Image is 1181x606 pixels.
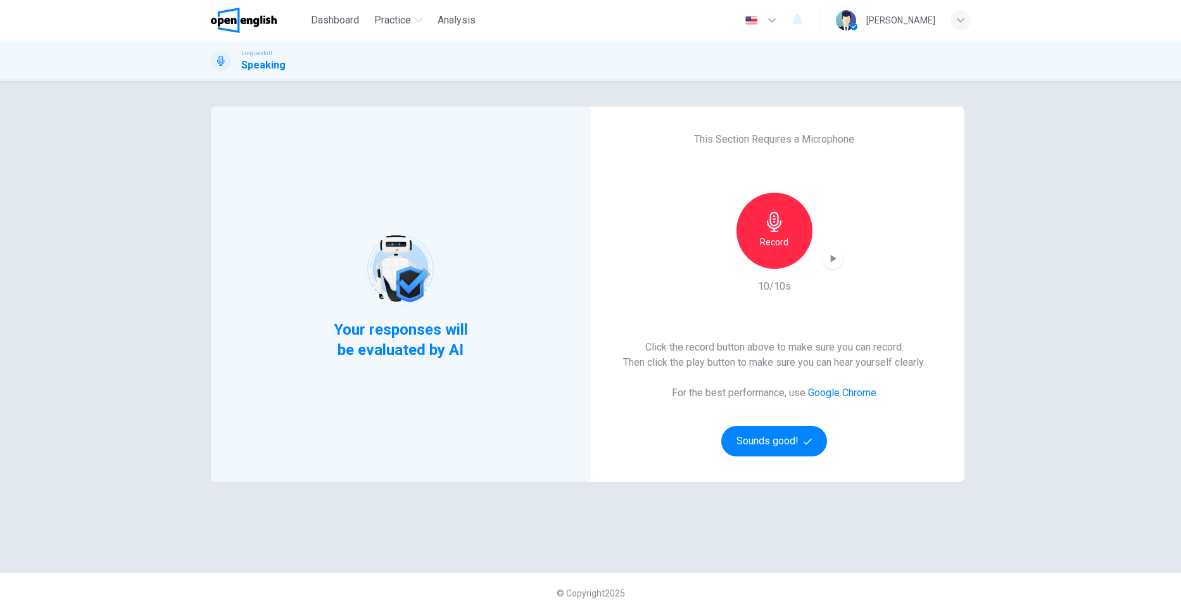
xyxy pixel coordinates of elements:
span: Analysis [438,13,476,28]
button: Record [736,193,812,269]
h6: Click the record button above to make sure you can record. Then click the play button to make sur... [623,340,925,370]
span: Your responses will be evaluated by AI [324,319,477,360]
button: Practice [369,9,427,32]
img: OpenEnglish logo [211,8,277,33]
img: robot icon [360,228,441,309]
img: Profile picture [836,10,856,30]
button: Dashboard [306,9,364,32]
a: OpenEnglish logo [211,8,306,33]
span: © Copyright 2025 [557,588,625,598]
button: Sounds good! [721,426,828,456]
a: Google Chrome [808,387,876,399]
h1: Speaking [241,58,286,73]
span: Dashboard [311,13,359,28]
img: en [743,16,759,25]
span: Practice [374,13,411,28]
h6: 10/10s [758,279,791,294]
button: Analysis [433,9,481,32]
h6: This Section Requires a Microphone [694,132,854,147]
div: [PERSON_NAME] [866,13,935,28]
h6: For the best performance, use [672,385,876,401]
span: Linguaskill [241,49,272,58]
h6: Record [760,235,788,250]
